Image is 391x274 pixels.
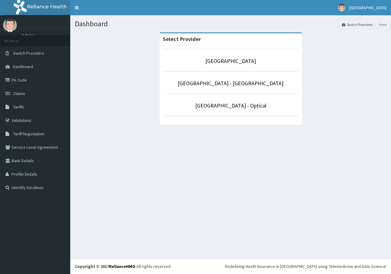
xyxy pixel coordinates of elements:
a: [GEOGRAPHIC_DATA] [205,57,256,64]
span: Tariff Negotiation [13,131,44,137]
a: [GEOGRAPHIC_DATA] - Optical [195,102,266,109]
span: [GEOGRAPHIC_DATA] [349,5,386,10]
span: Dashboard [13,64,33,69]
footer: All rights reserved. [70,258,391,274]
span: Switch Providers [13,50,44,56]
a: [GEOGRAPHIC_DATA] - [GEOGRAPHIC_DATA] [178,80,283,87]
img: User Image [338,4,345,12]
a: RelianceHMO [109,264,135,269]
p: [GEOGRAPHIC_DATA] [21,25,72,30]
strong: Select Provider [163,35,201,42]
li: Here [373,22,386,27]
a: Switch Providers [342,22,373,27]
div: Redefining Heath Insurance in [GEOGRAPHIC_DATA] using Telemedicine and Data Science! [225,263,386,269]
span: Tariffs [13,104,24,110]
h1: Dashboard [75,20,386,28]
strong: Copyright © 2017 . [75,264,137,269]
a: Online [21,33,36,38]
img: User Image [3,18,17,32]
span: Claims [13,91,25,96]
